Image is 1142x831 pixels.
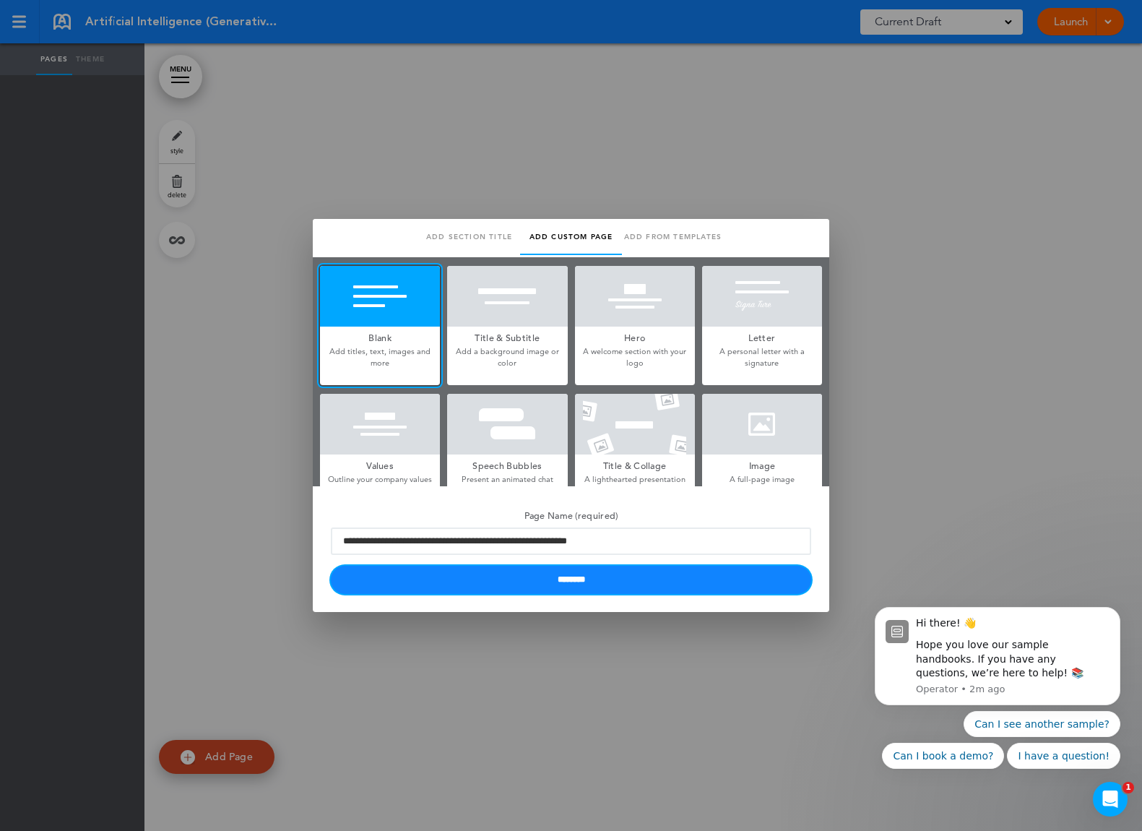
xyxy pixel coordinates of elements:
h5: Blank [320,327,440,347]
h5: Letter [702,327,822,347]
a: Add section title [418,219,520,255]
iframe: Intercom notifications message [853,528,1142,792]
p: Outline your company values or mantras [320,474,440,496]
p: A full-page image [702,474,822,485]
h5: Title & Subtitle [447,327,567,347]
a: Add custom page [520,219,622,255]
input: Page Name (required) [331,528,811,555]
h5: Values [320,455,440,475]
h5: Speech Bubbles [447,455,567,475]
p: Add titles, text, images and more [320,346,440,369]
p: A welcome section with your logo [575,346,695,369]
h5: Image [702,455,822,475]
h5: Title & Collage [575,455,695,475]
p: A lighthearted presentation [575,474,695,485]
p: A personal letter with a signature [702,346,822,369]
span: 1 [1122,782,1134,793]
p: Present an animated chat conversation [447,474,567,496]
a: Add from templates [622,219,724,255]
p: Add a background image or color [447,346,567,369]
iframe: Intercom live chat [1093,782,1128,817]
h5: Hero [575,327,695,347]
h5: Page Name (required) [331,504,811,525]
